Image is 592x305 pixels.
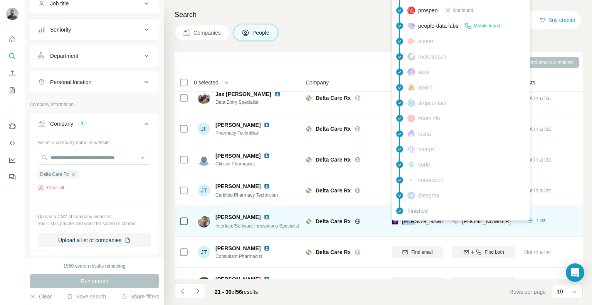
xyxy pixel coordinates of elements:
[407,192,415,199] img: provider datagma logo
[306,126,312,132] img: Logo of Delta Care Rx
[411,249,432,256] span: Find email
[510,288,546,296] span: Rows per page
[50,52,78,60] div: Department
[215,253,279,260] span: Consultant Pharmacist
[30,293,52,300] button: Clear
[215,289,258,295] span: results
[30,73,159,91] button: Personal location
[198,123,210,135] div: JF
[175,283,190,299] button: Navigate to previous page
[193,29,222,37] span: Companies
[418,161,430,169] span: surfe
[198,153,210,166] img: Avatar
[407,53,415,61] img: provider rocketreach logo
[418,84,432,91] span: apollo
[50,120,73,128] div: Company
[198,277,210,289] img: Avatar
[30,101,159,108] p: Company information
[407,178,415,182] img: provider contactout logo
[198,215,210,227] img: Avatar
[6,66,18,80] button: Enrich CSV
[452,217,458,225] img: provider people-data-labs logo
[198,184,210,197] div: JT
[524,126,551,132] span: Not in a list
[407,207,428,215] span: Finished
[566,263,584,282] div: Open Intercom Messenger
[306,95,312,101] img: Logo of Delta Care Rx
[264,183,270,189] img: LinkedIn logo
[215,160,279,167] span: Clinical Pharmacist
[215,223,299,229] span: Interface/Software Innovations Specialist
[418,68,429,76] span: wiza
[418,7,438,14] span: prospeo
[407,68,415,76] img: provider wiza logo
[306,187,312,194] img: Logo of Delta Care Rx
[264,214,270,220] img: LinkedIn logo
[407,130,415,138] img: provider lusha logo
[215,182,261,190] span: [PERSON_NAME]
[264,153,270,159] img: LinkedIn logo
[524,249,551,255] span: Not in a list
[232,289,236,295] span: of
[316,187,351,194] span: Delta Care Rx
[6,49,18,63] button: Search
[407,145,415,153] img: provider forager logo
[215,244,261,252] span: [PERSON_NAME]
[6,32,18,46] button: Quick start
[264,276,270,282] img: LinkedIn logo
[316,217,351,225] span: Delta Care Rx
[407,99,415,107] img: provider dropcontact logo
[38,233,151,247] button: Upload a list of companies
[194,79,219,86] span: 0 selected
[30,115,159,136] button: Company1
[539,15,575,25] button: Buy credits
[6,153,18,167] button: Dashboard
[418,53,446,61] span: rocketreach
[50,26,71,34] div: Seniority
[306,249,312,255] img: Logo of Delta Care Rx
[215,152,261,160] span: [PERSON_NAME]
[316,156,351,163] span: Delta Care Rx
[215,213,261,221] span: [PERSON_NAME]
[524,95,551,101] span: Not in a list
[306,218,312,224] img: Logo of Delta Care Rx
[418,37,434,45] span: hunter
[215,130,279,136] span: Pharmacy Technician
[215,99,290,106] span: Data Entry Specialist
[407,115,415,122] img: provider zoominfo logo
[6,8,18,20] img: Avatar
[453,7,473,14] span: Not found
[6,83,18,97] button: My lists
[6,136,18,150] button: Use Surfe API
[198,246,210,258] div: JT
[215,275,261,283] span: [PERSON_NAME]
[407,38,415,45] img: provider hunter logo
[215,90,271,98] span: Jax [PERSON_NAME]
[418,176,443,184] span: contactout
[407,161,415,169] img: provider surfe logo
[236,289,242,295] span: 56
[264,245,270,251] img: LinkedIn logo
[536,217,545,224] span: 1 list
[316,94,351,102] span: Delta Care Rx
[64,263,126,270] div: 1960 search results remaining
[316,125,351,133] span: Delta Care Rx
[274,91,281,97] img: LinkedIn logo
[474,22,500,29] span: Mobile found
[215,192,278,198] span: Certified Pharmacy Technician
[524,157,551,163] span: Not in a list
[190,283,205,299] button: Navigate to next page
[306,79,329,86] span: Company
[485,249,504,256] span: Find both
[215,289,232,295] span: 21 - 30
[462,218,511,224] span: [PHONE_NUMBER]
[407,22,415,29] img: provider people-data-labs logo
[557,288,563,295] p: 10
[175,9,583,20] h4: Search
[392,277,443,289] button: Find email
[30,47,159,65] button: Department
[418,22,458,30] span: people-data-labs
[198,92,210,104] img: Avatar
[392,217,398,225] img: provider leadmagic logo
[50,78,91,86] div: Personal location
